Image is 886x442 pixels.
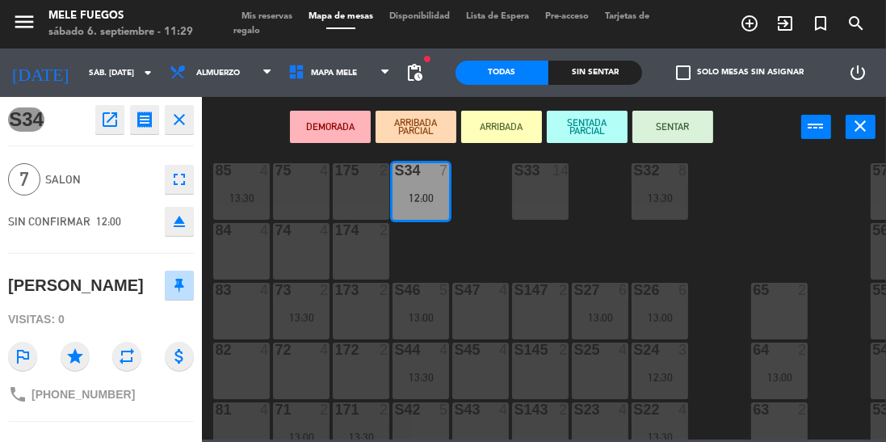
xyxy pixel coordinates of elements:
[334,163,335,178] div: 175
[676,65,804,80] label: Solo mesas sin asignar
[514,402,514,417] div: S143
[632,372,688,383] div: 12:30
[8,305,194,334] div: Visitas: 0
[48,24,193,40] div: sábado 6. septiembre - 11:29
[872,402,873,417] div: 53
[872,163,873,178] div: 57
[273,312,330,323] div: 13:30
[393,192,449,204] div: 12:00
[380,223,389,238] div: 2
[260,163,270,178] div: 4
[138,63,157,82] i: arrow_drop_down
[872,283,873,297] div: 55
[394,402,395,417] div: S42
[559,402,569,417] div: 2
[499,343,509,357] div: 4
[61,342,90,371] i: star
[170,212,189,231] i: eject
[633,343,634,357] div: S24
[753,402,754,417] div: 63
[95,105,124,134] button: open_in_new
[311,69,357,78] span: MAPA MELE
[632,192,688,204] div: 13:30
[798,343,808,357] div: 2
[461,111,542,143] button: ARRIBADA
[215,343,216,357] div: 82
[678,163,688,178] div: 8
[393,372,449,383] div: 13:30
[165,165,194,194] button: fullscreen
[12,10,36,40] button: menu
[454,283,455,297] div: S47
[376,111,456,143] button: ARRIBADA PARCIAL
[393,312,449,323] div: 13:00
[100,110,120,129] i: open_in_new
[454,343,455,357] div: S45
[872,343,873,357] div: 54
[260,402,270,417] div: 4
[619,402,628,417] div: 4
[334,223,335,238] div: 174
[165,207,194,236] button: eject
[678,343,688,357] div: 3
[676,65,691,80] span: check_box_outline_blank
[8,215,90,228] span: SIN CONFIRMAR
[740,14,759,33] i: add_circle_outline
[499,283,509,297] div: 4
[633,163,634,178] div: S32
[8,272,144,299] div: [PERSON_NAME]
[380,402,389,417] div: 2
[456,61,549,85] div: Todas
[170,170,189,189] i: fullscreen
[678,402,688,417] div: 4
[196,69,240,78] span: Almuerzo
[380,343,389,357] div: 2
[394,343,395,357] div: S44
[12,10,36,34] i: menu
[394,163,395,178] div: S34
[552,163,569,178] div: 14
[514,343,514,357] div: S145
[300,12,381,21] span: Mapa de mesas
[547,111,628,143] button: SENTADA PARCIAL
[405,63,425,82] span: pending_actions
[514,283,514,297] div: S147
[753,343,754,357] div: 64
[537,12,597,21] span: Pre-acceso
[165,105,194,134] button: close
[334,343,335,357] div: 172
[548,61,642,85] div: Sin sentar
[381,12,458,21] span: Disponibilidad
[846,115,876,139] button: close
[872,223,873,238] div: 56
[439,283,449,297] div: 5
[632,312,688,323] div: 13:00
[380,283,389,297] div: 2
[458,12,537,21] span: Lista de Espera
[260,223,270,238] div: 4
[811,14,830,33] i: turned_in_not
[8,342,37,371] i: outlined_flag
[290,111,371,143] button: DEMORADA
[798,283,808,297] div: 2
[559,283,569,297] div: 2
[320,343,330,357] div: 4
[31,388,135,401] span: [PHONE_NUMBER]
[798,402,808,417] div: 2
[751,372,808,383] div: 13:00
[320,163,330,178] div: 4
[678,283,688,297] div: 6
[320,223,330,238] div: 4
[320,283,330,297] div: 2
[165,342,194,371] i: attach_money
[619,343,628,357] div: 4
[334,402,335,417] div: 171
[320,402,330,417] div: 2
[213,192,270,204] div: 13:30
[633,283,634,297] div: S26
